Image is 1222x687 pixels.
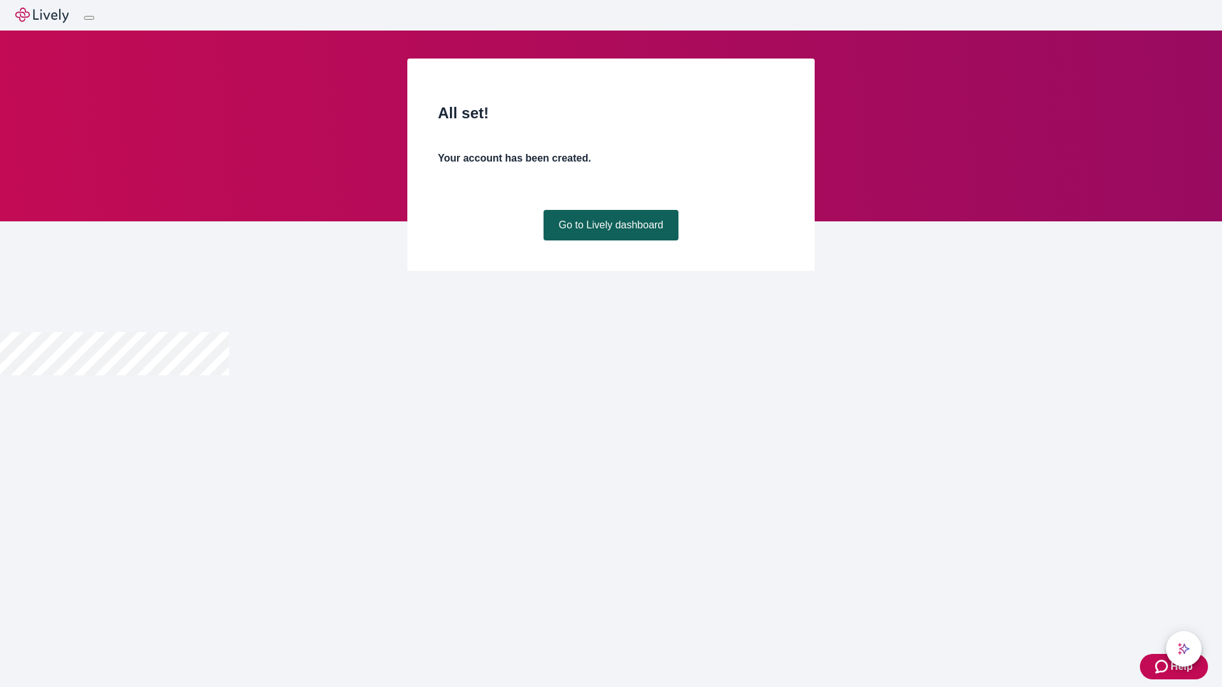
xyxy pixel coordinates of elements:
img: Lively [15,8,69,23]
button: Log out [84,16,94,20]
h4: Your account has been created. [438,151,784,166]
span: Help [1170,659,1193,674]
svg: Lively AI Assistant [1177,642,1190,655]
button: chat [1166,631,1202,667]
h2: All set! [438,102,784,125]
a: Go to Lively dashboard [544,210,679,240]
button: Zendesk support iconHelp [1140,654,1208,679]
svg: Zendesk support icon [1155,659,1170,674]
